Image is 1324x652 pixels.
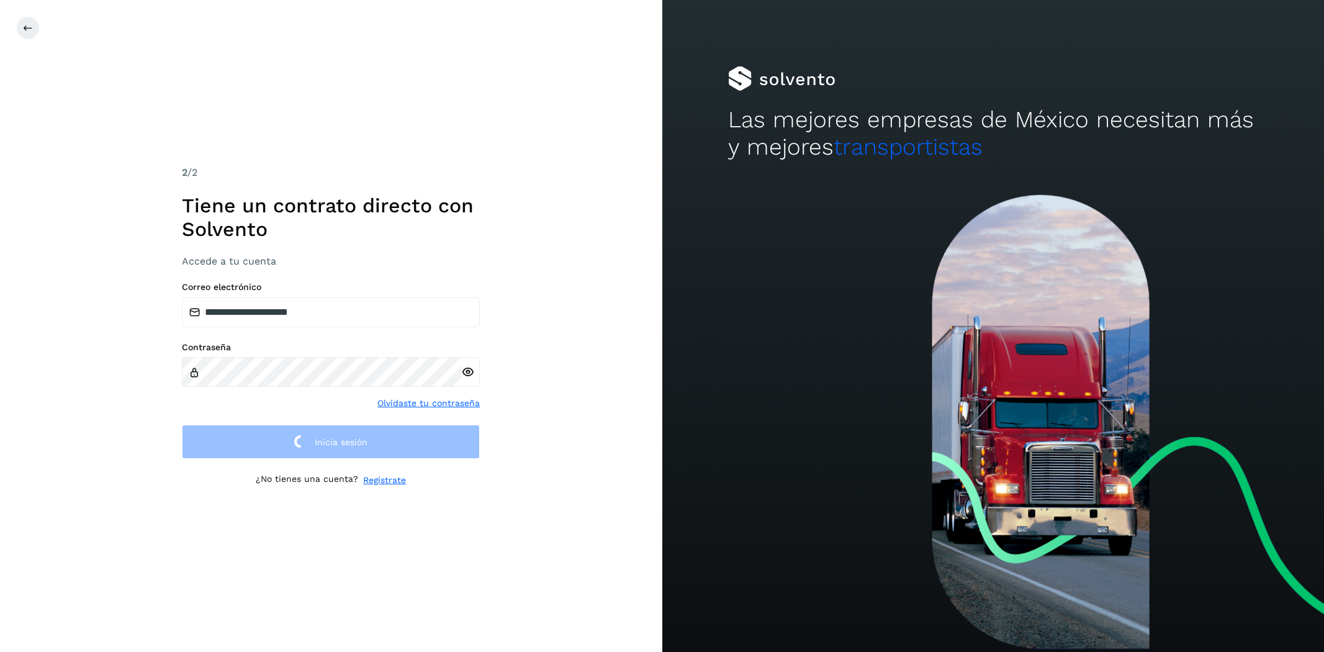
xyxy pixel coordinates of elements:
[182,282,480,292] label: Correo electrónico
[256,474,358,487] p: ¿No tienes una cuenta?
[377,397,480,410] a: Olvidaste tu contraseña
[182,425,480,459] button: Inicia sesión
[728,106,1258,161] h2: Las mejores empresas de México necesitan más y mejores
[182,166,187,178] span: 2
[182,342,480,353] label: Contraseña
[182,194,480,242] h1: Tiene un contrato directo con Solvento
[834,134,983,160] span: transportistas
[363,474,406,487] a: Regístrate
[315,438,367,446] span: Inicia sesión
[182,165,480,180] div: /2
[182,255,480,267] h3: Accede a tu cuenta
